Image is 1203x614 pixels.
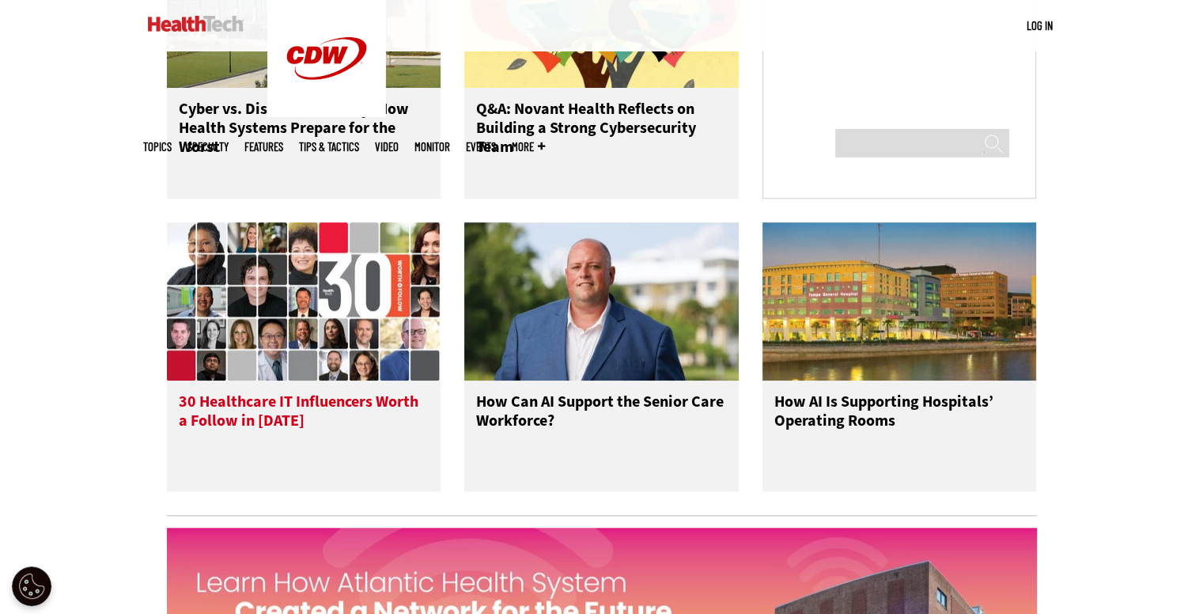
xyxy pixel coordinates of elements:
a: Log in [1027,18,1053,32]
a: MonITor [414,141,450,153]
a: Features [244,141,283,153]
span: More [512,141,545,153]
button: Open Preferences [12,567,51,606]
a: collage of influencers 30 Healthcare IT Influencers Worth a Follow in [DATE] [167,222,441,491]
span: Specialty [187,141,229,153]
a: Events [466,141,496,153]
img: Tampa General Hospital [762,222,1037,381]
h3: How Can AI Support the Senior Care Workforce? [476,392,727,456]
div: User menu [1027,17,1053,34]
h3: Q&A: Novant Health Reflects on Building a Strong Cybersecurity Team [476,100,727,163]
h3: How AI Is Supporting Hospitals’ Operating Rooms [774,392,1025,456]
span: Topics [143,141,172,153]
img: Joe Velderman [464,222,739,381]
a: Tips & Tactics [299,141,359,153]
a: Joe Velderman How Can AI Support the Senior Care Workforce? [464,222,739,491]
h3: 30 Healthcare IT Influencers Worth a Follow in [DATE] [179,392,429,456]
a: Tampa General Hospital How AI Is Supporting Hospitals’ Operating Rooms [762,222,1037,491]
a: Video [375,141,399,153]
a: CDW [267,104,386,121]
img: Home [148,16,244,32]
img: collage of influencers [167,222,441,381]
div: Cookie Settings [12,567,51,606]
